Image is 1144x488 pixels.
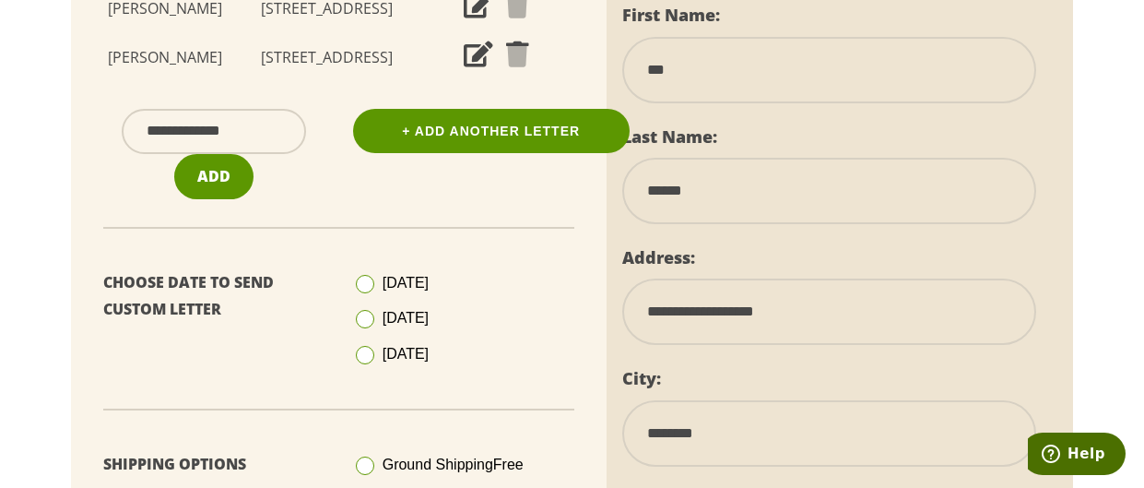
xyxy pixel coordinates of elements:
[89,33,240,82] td: [PERSON_NAME]
[197,166,230,186] span: Add
[1028,433,1126,479] iframe: Opens a widget where you can find more information
[103,451,325,478] p: Shipping Options
[622,367,661,389] label: City:
[383,310,429,326] span: [DATE]
[174,154,254,199] button: Add
[383,457,524,472] span: Ground Shipping
[622,246,695,268] label: Address:
[383,346,429,362] span: [DATE]
[103,269,325,323] p: Choose Date To Send Custom Letter
[622,4,720,26] label: First Name:
[383,275,429,291] span: [DATE]
[240,33,413,82] td: [STREET_ADDRESS]
[493,457,524,472] span: Free
[622,125,717,148] label: Last Name:
[353,109,630,153] a: + Add Another Letter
